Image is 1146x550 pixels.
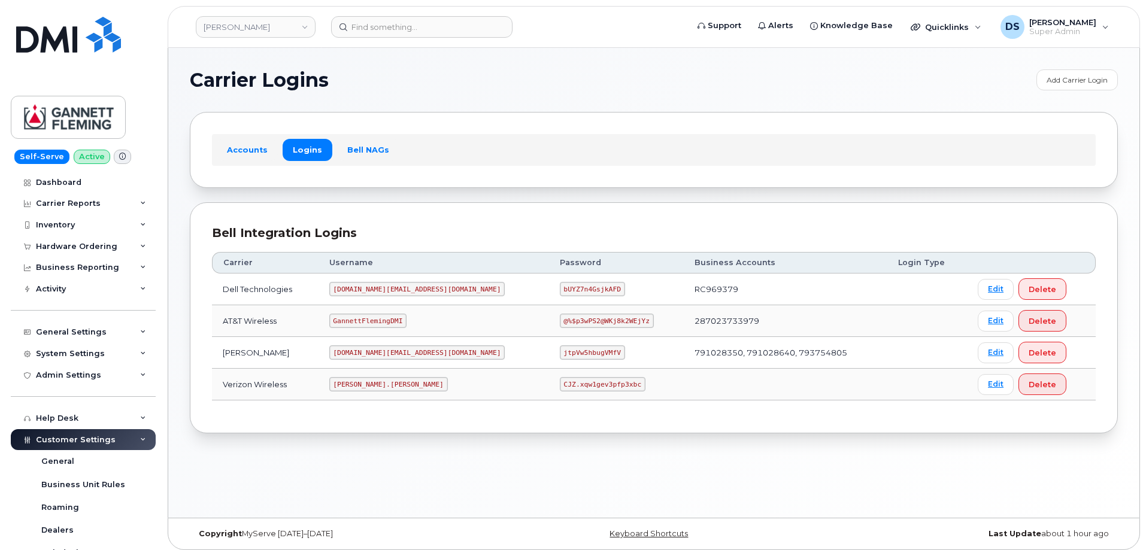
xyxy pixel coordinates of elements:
[684,274,887,305] td: RC969379
[684,252,887,274] th: Business Accounts
[1018,373,1066,395] button: Delete
[212,274,319,305] td: Dell Technologies
[190,529,499,539] div: MyServe [DATE]–[DATE]
[190,71,329,89] span: Carrier Logins
[1029,284,1056,295] span: Delete
[1036,69,1118,90] a: Add Carrier Login
[560,282,625,296] code: bUYZ7n4GsjkAFD
[887,252,967,274] th: Login Type
[1029,347,1056,358] span: Delete
[978,342,1014,363] a: Edit
[1018,342,1066,363] button: Delete
[560,314,654,328] code: @%$p3wPS2@WKj8k2WEjYz
[978,279,1014,300] a: Edit
[212,224,1096,242] div: Bell Integration Logins
[212,252,319,274] th: Carrier
[560,377,645,391] code: CJZ.xqw1gev3pfp3xbc
[1029,379,1056,390] span: Delete
[329,377,448,391] code: [PERSON_NAME].[PERSON_NAME]
[684,337,887,369] td: 791028350, 791028640, 793754805
[549,252,684,274] th: Password
[212,337,319,369] td: [PERSON_NAME]
[329,282,505,296] code: [DOMAIN_NAME][EMAIL_ADDRESS][DOMAIN_NAME]
[610,529,688,538] a: Keyboard Shortcuts
[212,369,319,400] td: Verizon Wireless
[199,529,242,538] strong: Copyright
[1029,315,1056,327] span: Delete
[329,314,407,328] code: GannettFlemingDMI
[989,529,1041,538] strong: Last Update
[1018,310,1066,332] button: Delete
[217,139,278,160] a: Accounts
[337,139,399,160] a: Bell NAGs
[319,252,549,274] th: Username
[560,345,625,360] code: jtpVw5hbugVMfV
[329,345,505,360] code: [DOMAIN_NAME][EMAIL_ADDRESS][DOMAIN_NAME]
[283,139,332,160] a: Logins
[684,305,887,337] td: 287023733979
[1018,278,1066,300] button: Delete
[212,305,319,337] td: AT&T Wireless
[978,374,1014,395] a: Edit
[808,529,1118,539] div: about 1 hour ago
[978,311,1014,332] a: Edit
